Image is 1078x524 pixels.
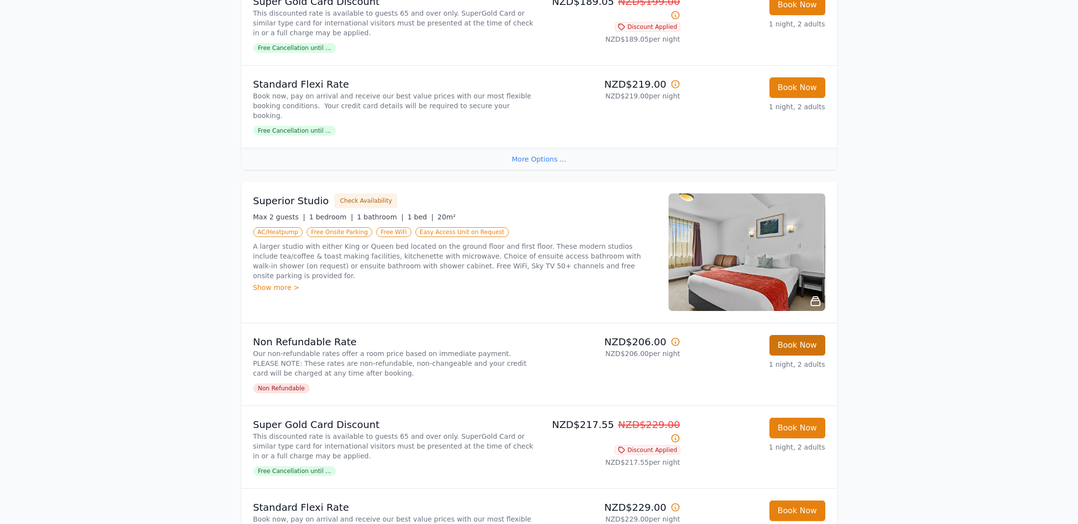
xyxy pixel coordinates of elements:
[769,335,825,356] button: Book Now
[543,77,680,91] p: NZD$219.00
[253,431,535,461] p: This discounted rate is available to guests 65 and over only. SuperGold Card or similar type card...
[543,514,680,524] p: NZD$229.00 per night
[688,102,825,112] p: 1 night, 2 adults
[615,445,680,455] span: Discount Applied
[253,335,535,349] p: Non Refundable Rate
[253,349,535,378] p: Our non-refundable rates offer a room price based on immediate payment. PLEASE NOTE: These rates ...
[253,500,535,514] p: Standard Flexi Rate
[688,359,825,369] p: 1 night, 2 adults
[253,418,535,431] p: Super Gold Card Discount
[253,91,535,120] p: Book now, pay on arrival and receive our best value prices with our most flexible booking conditi...
[253,77,535,91] p: Standard Flexi Rate
[253,8,535,38] p: This discounted rate is available to guests 65 and over only. SuperGold Card or similar type card...
[407,213,433,221] span: 1 bed |
[543,500,680,514] p: NZD$229.00
[307,227,372,237] span: Free Onsite Parking
[688,19,825,29] p: 1 night, 2 adults
[769,77,825,98] button: Book Now
[415,227,509,237] span: Easy Access Unit on Request
[253,126,336,136] span: Free Cancellation until ...
[241,148,837,170] div: More Options ...
[543,349,680,358] p: NZD$206.00 per night
[253,227,303,237] span: AC/Heatpump
[543,457,680,467] p: NZD$217.55 per night
[309,213,353,221] span: 1 bedroom |
[618,419,680,430] span: NZD$229.00
[253,466,336,476] span: Free Cancellation until ...
[437,213,455,221] span: 20m²
[376,227,411,237] span: Free WiFi
[253,194,329,208] h3: Superior Studio
[253,283,657,292] div: Show more >
[253,241,657,281] p: A larger studio with either King or Queen bed located on the ground floor and first floor. These ...
[357,213,404,221] span: 1 bathroom |
[543,34,680,44] p: NZD$189.05 per night
[688,442,825,452] p: 1 night, 2 adults
[615,22,680,32] span: Discount Applied
[543,335,680,349] p: NZD$206.00
[253,43,336,53] span: Free Cancellation until ...
[543,418,680,445] p: NZD$217.55
[769,418,825,438] button: Book Now
[543,91,680,101] p: NZD$219.00 per night
[253,383,310,393] span: Non Refundable
[335,193,397,208] button: Check Availability
[769,500,825,521] button: Book Now
[253,213,306,221] span: Max 2 guests |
